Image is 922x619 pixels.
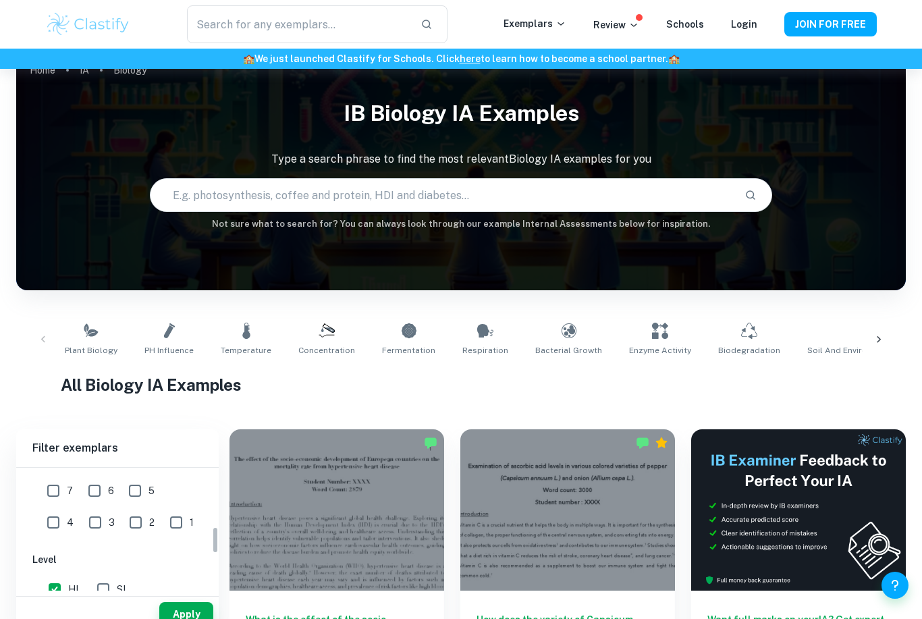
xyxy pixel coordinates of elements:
span: 7 [67,483,73,498]
span: 2 [149,515,155,530]
input: E.g. photosynthesis, coffee and protein, HDI and diabetes... [151,176,734,214]
span: 6 [108,483,114,498]
span: SL [117,582,128,597]
h6: We just launched Clastify for Schools. Click to learn how to become a school partner. [3,51,919,66]
h6: Filter exemplars [16,429,219,467]
p: Exemplars [504,16,566,31]
a: Home [30,61,55,80]
span: 5 [148,483,155,498]
button: JOIN FOR FREE [784,12,877,36]
h1: All Biology IA Examples [61,373,861,397]
input: Search for any exemplars... [187,5,410,43]
span: Enzyme Activity [629,344,691,356]
img: Thumbnail [691,429,906,591]
span: 3 [109,515,115,530]
span: Plant Biology [65,344,117,356]
p: Biology [113,63,146,78]
h1: IB Biology IA examples [16,92,906,135]
span: Temperature [221,344,271,356]
span: 🏫 [668,53,680,64]
img: Clastify logo [45,11,131,38]
span: pH Influence [144,344,194,356]
h6: Level [32,552,202,567]
a: Schools [666,19,704,30]
span: Biodegradation [718,344,780,356]
span: 🏫 [243,53,254,64]
p: Type a search phrase to find the most relevant Biology IA examples for you [16,151,906,167]
span: 4 [67,515,74,530]
a: IA [80,61,89,80]
div: Premium [655,436,668,450]
a: here [460,53,481,64]
span: Respiration [462,344,508,356]
span: Concentration [298,344,355,356]
span: Bacterial Growth [535,344,602,356]
h6: Not sure what to search for? You can always look through our example Internal Assessments below f... [16,217,906,231]
span: Fermentation [382,344,435,356]
p: Review [593,18,639,32]
a: Login [731,19,757,30]
span: HL [68,582,81,597]
button: Help and Feedback [882,572,909,599]
span: 1 [190,515,194,530]
img: Marked [636,436,649,450]
img: Marked [424,436,437,450]
button: Search [739,184,762,207]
